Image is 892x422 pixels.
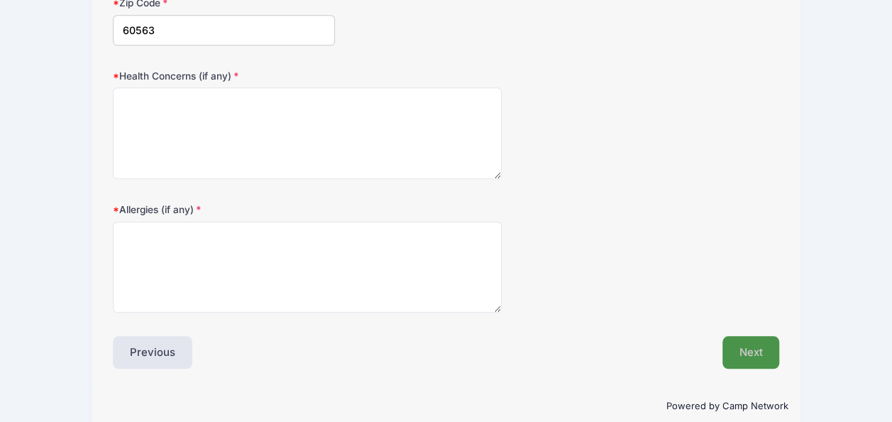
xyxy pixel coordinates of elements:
label: Allergies (if any) [113,202,335,217]
label: Health Concerns (if any) [113,69,335,83]
input: xxxxx [113,15,335,45]
button: Next [722,336,780,369]
button: Previous [113,336,192,369]
p: Powered by Camp Network [104,399,788,413]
